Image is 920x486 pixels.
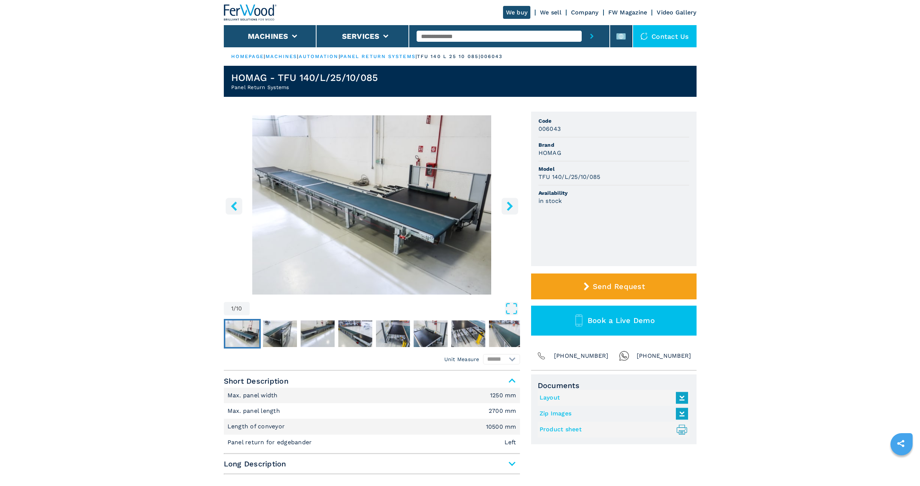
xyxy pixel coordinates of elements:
[224,115,520,295] img: Panel Return Systems HOMAG TFU 140/L/25/10/085
[554,351,609,361] span: [PHONE_NUMBER]
[540,424,684,436] a: Product sheet
[619,351,629,361] img: Whatsapp
[531,273,697,299] button: Send Request
[228,407,282,415] p: Max. panel length
[231,72,378,84] h1: HOMAG - TFU 140/L/25/10/085
[228,438,314,446] p: Panel return for edgebander
[266,54,297,59] a: machines
[488,319,524,349] button: Go to Slide 8
[505,439,516,445] em: Left
[417,53,480,60] p: tfu 140 l 25 10 085 |
[486,424,516,430] em: 10500 mm
[231,306,233,312] span: 1
[489,408,516,414] em: 2700 mm
[236,306,242,312] span: 10
[231,54,264,59] a: HOMEPAGE
[588,316,655,325] span: Book a Live Demo
[538,117,689,125] span: Code
[233,306,236,312] span: /
[637,351,691,361] span: [PHONE_NUMBER]
[608,9,647,16] a: FW Magazine
[337,319,374,349] button: Go to Slide 4
[480,53,503,60] p: 006043
[640,33,648,40] img: Contact us
[657,9,696,16] a: Video Gallery
[297,54,298,59] span: |
[538,189,689,197] span: Availability
[415,54,417,59] span: |
[224,457,520,470] span: Long Description
[299,319,336,349] button: Go to Slide 3
[224,4,277,21] img: Ferwood
[224,319,520,349] nav: Thumbnail Navigation
[252,302,518,315] button: Open Fullscreen
[538,173,601,181] h3: TFU 140/L/25/10/085
[536,351,547,361] img: Phone
[414,320,448,347] img: e0f10bd523ad30eceafbdc8de3ead796
[224,319,261,349] button: Go to Slide 1
[540,9,561,16] a: We sell
[538,381,690,390] span: Documents
[489,320,523,347] img: 6871e1f62aa1ea3278aac9a90a9f3e61
[889,453,914,480] iframe: Chat
[412,319,449,349] button: Go to Slide 6
[502,198,518,214] button: right-button
[444,356,479,363] em: Unit Measure
[261,319,298,349] button: Go to Slide 2
[593,282,645,291] span: Send Request
[490,392,516,398] em: 1250 mm
[892,434,910,453] a: sharethis
[538,165,689,173] span: Model
[582,25,602,47] button: submit-button
[301,320,335,347] img: 4d4048f2ef1c9e16b4d7ecc51b54ca73
[225,320,259,347] img: 00010f2e524f9850310eecb94522af6f
[538,197,562,205] h3: in stock
[538,141,689,149] span: Brand
[248,32,288,41] button: Machines
[340,54,415,59] a: panel return systems
[228,391,280,400] p: Max. panel width
[538,149,561,157] h3: HOMAG
[339,54,340,59] span: |
[226,198,242,214] button: left-button
[571,9,599,16] a: Company
[450,319,487,349] button: Go to Slide 7
[375,319,411,349] button: Go to Slide 5
[263,320,297,347] img: 911a513c40523c6f9e36c34b6eb7ab75
[540,392,684,404] a: Layout
[231,84,378,91] h2: Panel Return Systems
[224,388,520,451] div: Short Description
[538,125,561,133] h3: 006043
[376,320,410,347] img: f15f5884d6fc2a8d7e5e8325fd93c1cd
[342,32,380,41] button: Services
[451,320,485,347] img: c338c1090fabf9f6ad550e2eae08e7cb
[633,25,697,47] div: Contact us
[264,54,265,59] span: |
[531,306,697,336] button: Book a Live Demo
[228,422,287,431] p: Length of conveyor
[299,54,339,59] a: automation
[224,374,520,388] span: Short Description
[540,408,684,420] a: Zip Images
[224,115,520,295] div: Go to Slide 1
[338,320,372,347] img: c2c9d2299989f4564a27c922739047f4
[503,6,531,19] a: We buy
